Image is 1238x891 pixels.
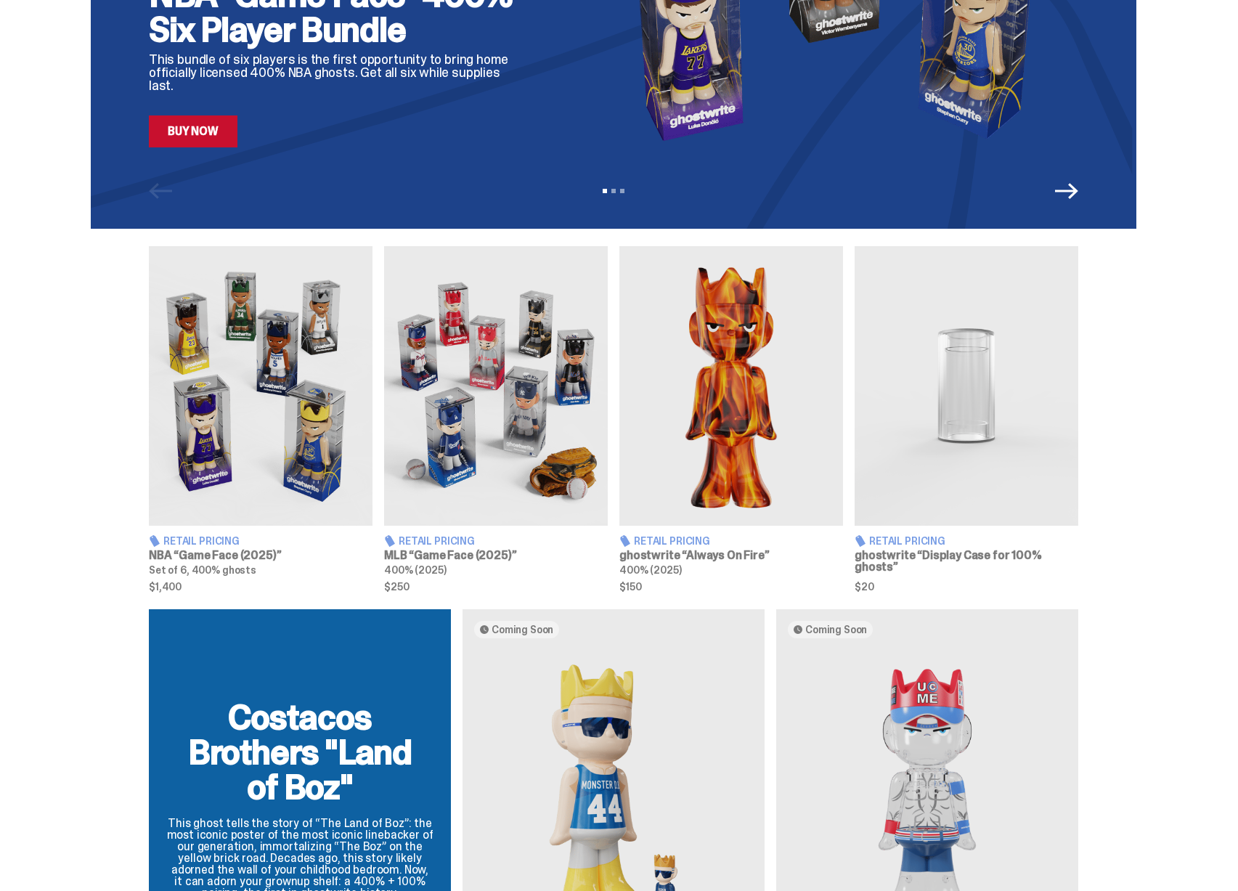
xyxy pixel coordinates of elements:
[619,564,681,577] span: 400% (2025)
[619,246,843,526] img: Always On Fire
[805,624,867,635] span: Coming Soon
[384,246,608,526] img: Game Face (2025)
[620,189,624,193] button: View slide 3
[384,582,608,592] span: $250
[149,53,526,92] p: This bundle of six players is the first opportunity to bring home officially licensed 400% NBA gh...
[384,564,446,577] span: 400% (2025)
[149,246,372,592] a: Game Face (2025) Retail Pricing
[384,550,608,561] h3: MLB “Game Face (2025)”
[149,550,372,561] h3: NBA “Game Face (2025)”
[869,536,945,546] span: Retail Pricing
[149,246,372,526] img: Game Face (2025)
[163,536,240,546] span: Retail Pricing
[492,624,553,635] span: Coming Soon
[611,189,616,193] button: View slide 2
[619,550,843,561] h3: ghostwrite “Always On Fire”
[399,536,475,546] span: Retail Pricing
[855,550,1078,573] h3: ghostwrite “Display Case for 100% ghosts”
[855,246,1078,592] a: Display Case for 100% ghosts Retail Pricing
[603,189,607,193] button: View slide 1
[149,564,256,577] span: Set of 6, 400% ghosts
[166,700,433,805] h2: Costacos Brothers "Land of Boz"
[384,246,608,592] a: Game Face (2025) Retail Pricing
[855,582,1078,592] span: $20
[619,582,843,592] span: $150
[1055,179,1078,203] button: Next
[149,582,372,592] span: $1,400
[855,246,1078,526] img: Display Case for 100% ghosts
[619,246,843,592] a: Always On Fire Retail Pricing
[634,536,710,546] span: Retail Pricing
[149,115,237,147] a: Buy Now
